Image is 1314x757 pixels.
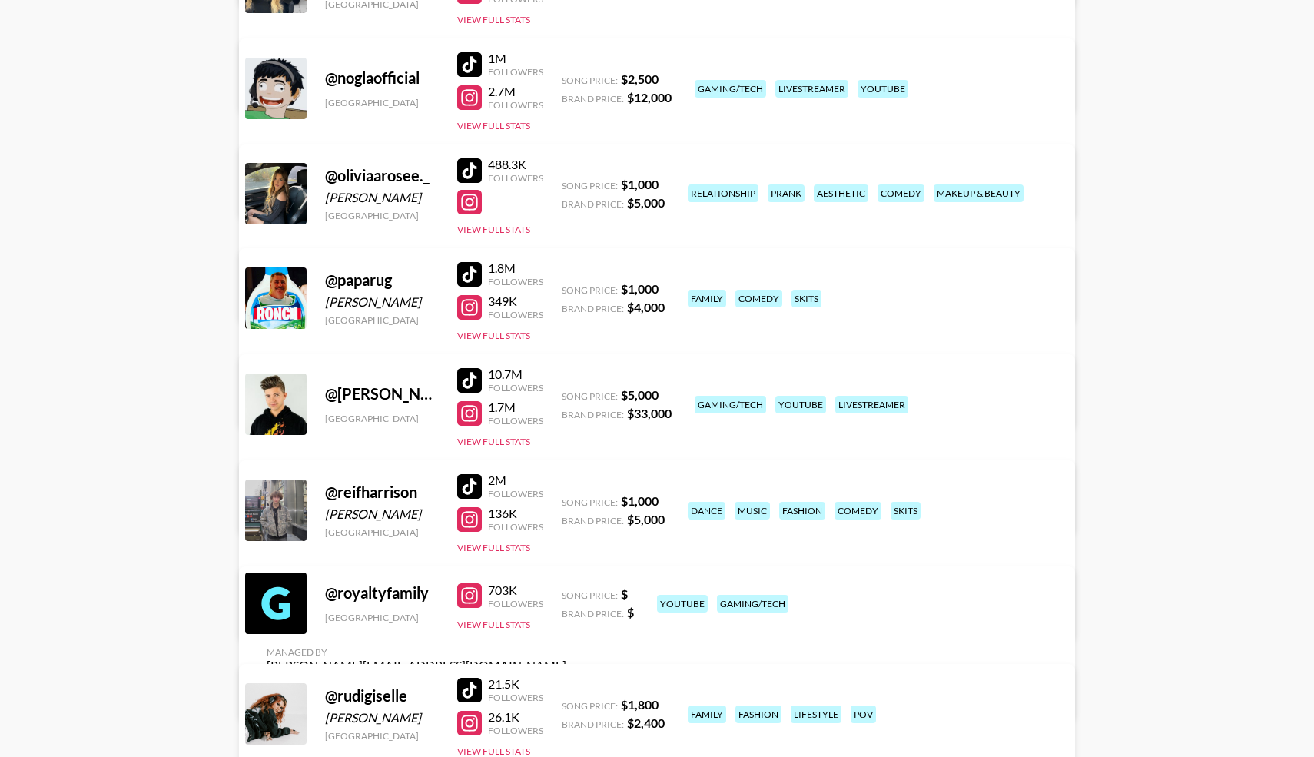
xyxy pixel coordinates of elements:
div: skits [891,502,921,520]
div: [GEOGRAPHIC_DATA] [325,97,439,108]
button: View Full Stats [457,330,530,341]
div: Followers [488,309,543,320]
div: 2.7M [488,84,543,99]
div: fashion [735,706,781,723]
strong: $ 4,000 [627,300,665,314]
div: 136K [488,506,543,521]
span: Brand Price: [562,198,624,210]
span: Brand Price: [562,719,624,730]
div: family [688,290,726,307]
strong: $ [627,605,634,619]
span: Brand Price: [562,515,624,526]
button: View Full Stats [457,745,530,757]
div: youtube [775,396,826,413]
div: Followers [488,415,543,427]
div: @ reifharrison [325,483,439,502]
span: Song Price: [562,75,618,86]
strong: $ 12,000 [627,90,672,105]
div: 21.5K [488,676,543,692]
div: [PERSON_NAME] [325,190,439,205]
div: [GEOGRAPHIC_DATA] [325,526,439,538]
strong: $ 2,400 [627,715,665,730]
span: Song Price: [562,700,618,712]
div: skits [791,290,821,307]
button: View Full Stats [457,120,530,131]
div: fashion [779,502,825,520]
strong: $ 2,500 [621,71,659,86]
span: Brand Price: [562,303,624,314]
div: gaming/tech [695,396,766,413]
div: [PERSON_NAME] [325,506,439,522]
div: [PERSON_NAME][EMAIL_ADDRESS][DOMAIN_NAME] [267,658,566,673]
button: View Full Stats [457,224,530,235]
div: 488.3K [488,157,543,172]
div: comedy [878,184,924,202]
div: 1M [488,51,543,66]
div: makeup & beauty [934,184,1024,202]
div: Managed By [267,646,566,658]
div: @ oliviaarosee._ [325,166,439,185]
div: prank [768,184,805,202]
div: aesthetic [814,184,868,202]
div: Followers [488,66,543,78]
strong: $ 1,800 [621,697,659,712]
div: [GEOGRAPHIC_DATA] [325,612,439,623]
div: Followers [488,276,543,287]
div: 703K [488,583,543,598]
div: youtube [858,80,908,98]
strong: $ 5,000 [627,512,665,526]
div: 10.7M [488,367,543,382]
div: 1.8M [488,261,543,276]
strong: $ 33,000 [627,406,672,420]
div: [PERSON_NAME] [325,710,439,725]
strong: $ [621,586,628,601]
div: @ rudigiselle [325,686,439,706]
span: Song Price: [562,180,618,191]
div: Followers [488,521,543,533]
div: [GEOGRAPHIC_DATA] [325,413,439,424]
div: Followers [488,99,543,111]
span: Brand Price: [562,93,624,105]
div: lifestyle [791,706,841,723]
div: comedy [835,502,881,520]
span: Song Price: [562,284,618,296]
div: youtube [657,595,708,613]
strong: $ 5,000 [621,387,659,402]
button: View Full Stats [457,436,530,447]
div: family [688,706,726,723]
div: @ paparug [325,271,439,290]
div: Followers [488,692,543,703]
strong: $ 1,000 [621,281,659,296]
div: dance [688,502,725,520]
strong: $ 1,000 [621,493,659,508]
div: livestreamer [775,80,848,98]
div: Followers [488,488,543,500]
div: 1.7M [488,400,543,415]
span: Brand Price: [562,608,624,619]
span: Brand Price: [562,409,624,420]
span: Song Price: [562,496,618,508]
div: gaming/tech [717,595,788,613]
div: @ royaltyfamily [325,583,439,603]
div: [GEOGRAPHIC_DATA] [325,730,439,742]
div: 2M [488,473,543,488]
div: Followers [488,725,543,736]
span: Song Price: [562,589,618,601]
div: Followers [488,598,543,609]
div: Followers [488,382,543,393]
strong: $ 5,000 [627,195,665,210]
button: View Full Stats [457,542,530,553]
button: View Full Stats [457,14,530,25]
div: [GEOGRAPHIC_DATA] [325,314,439,326]
strong: $ 1,000 [621,177,659,191]
div: livestreamer [835,396,908,413]
div: gaming/tech [695,80,766,98]
div: comedy [735,290,782,307]
div: music [735,502,770,520]
div: @ [PERSON_NAME] [325,384,439,403]
div: [PERSON_NAME] [325,294,439,310]
div: pov [851,706,876,723]
div: 349K [488,294,543,309]
button: View Full Stats [457,619,530,630]
div: [GEOGRAPHIC_DATA] [325,210,439,221]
